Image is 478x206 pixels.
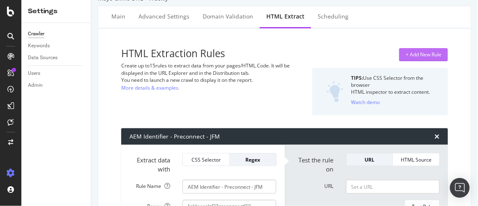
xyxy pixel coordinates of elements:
[287,180,340,190] label: URL
[318,12,349,21] div: Scheduling
[129,132,220,141] div: AEM Identifier - Preconnect - JFM
[28,30,85,38] a: Crawler
[28,69,40,78] div: Users
[346,180,440,194] input: Set a URL
[139,12,189,21] div: Advanced Settings
[28,7,84,16] div: Settings
[28,69,85,78] a: Users
[28,53,85,62] a: Data Sources
[121,76,306,83] div: You need to launch a new crawl to display it on the report.
[121,48,306,59] h3: HTML Extraction Rules
[450,178,470,198] div: Open Intercom Messenger
[351,74,441,88] div: Use CSS Selector from the browser
[182,153,230,166] button: CSS Selector
[351,95,380,109] button: Watch demo
[236,156,270,163] div: Regex
[351,88,441,95] div: HTML inspector to extract content.
[435,133,440,140] div: times
[326,81,344,102] img: DZQOUYU0WpgAAAAASUVORK5CYII=
[121,62,306,76] div: Create up to 15 rules to extract data from your pages/HTML Code. It will be displayed in the URL ...
[189,156,223,163] div: CSS Selector
[182,180,276,194] input: Provide a name
[393,153,440,166] button: HTML Source
[203,12,253,21] div: Domain Validation
[28,53,58,62] div: Data Sources
[121,83,180,92] a: More details & examples.
[123,153,176,174] label: Extract data with
[406,51,441,58] div: + Add New Rule
[346,153,393,166] button: URL
[287,153,340,174] label: Test the rule on
[266,12,305,21] div: HTML Extract
[351,99,380,106] div: Watch demo
[123,180,176,190] label: Rule Name
[28,81,85,90] a: Admin
[230,153,277,166] button: Regex
[111,12,125,21] div: Main
[28,42,85,50] a: Keywords
[351,74,363,81] strong: TIPS:
[28,81,43,90] div: Admin
[399,48,448,61] button: + Add New Rule
[28,42,50,50] div: Keywords
[28,30,44,38] div: Crawler
[353,156,386,163] div: URL
[399,156,433,163] div: HTML Source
